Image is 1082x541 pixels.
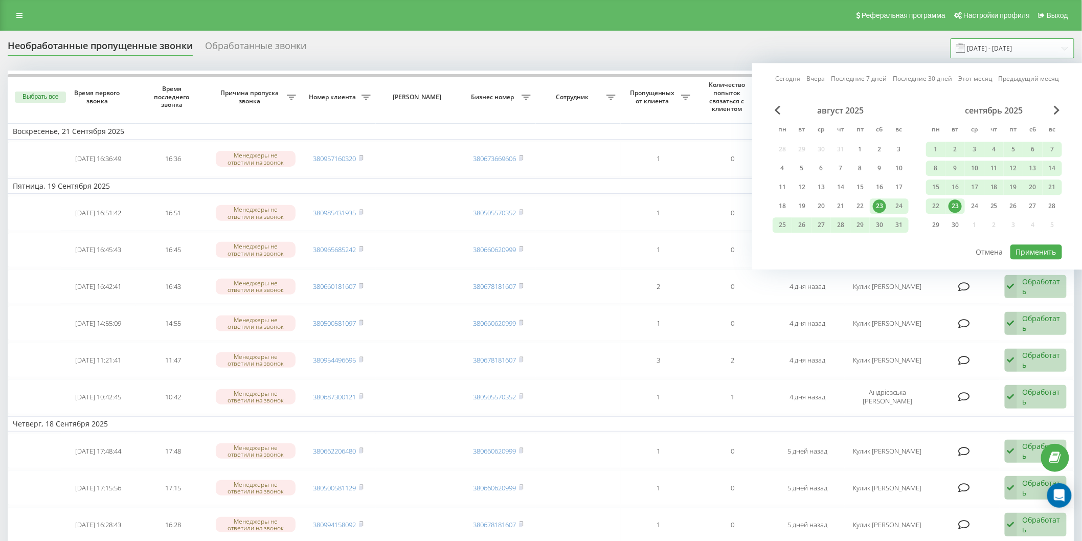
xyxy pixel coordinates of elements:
span: Previous Month [775,105,781,115]
button: Отмена [971,244,1009,259]
div: 4 [776,162,789,175]
td: 11:47 [136,343,210,377]
a: 380673669606 [474,154,516,163]
a: 380500581129 [313,483,356,492]
td: [DATE] 16:45:43 [61,233,136,267]
div: пт 26 сент. 2025 г. [1004,198,1023,214]
div: Обработать [1023,313,1061,333]
div: пн 4 авг. 2025 г. [773,161,792,176]
div: вс 24 авг. 2025 г. [889,198,909,214]
a: Сегодня [775,74,800,84]
div: Менеджеры не ответили на звонок [216,389,296,404]
td: 1 [621,233,695,267]
div: 28 [834,218,847,232]
abbr: воскресенье [891,123,907,138]
td: 4 дня назад [770,379,845,414]
div: вс 14 сент. 2025 г. [1043,161,1062,176]
div: 6 [815,162,828,175]
div: 29 [929,218,942,232]
a: 380965685242 [313,245,356,254]
div: 28 [1046,199,1059,213]
div: 11 [776,181,789,194]
span: Номер клиента [306,93,362,101]
div: 10 [968,162,981,175]
td: [DATE] 10:42:45 [61,379,136,414]
abbr: понедельник [775,123,790,138]
td: 0 [695,306,770,341]
div: вт 2 сент. 2025 г. [945,142,965,157]
td: Кулик [PERSON_NAME] [845,343,930,377]
div: 29 [853,218,867,232]
a: 380954496695 [313,355,356,365]
div: 12 [1007,162,1020,175]
div: Менеджеры не ответили на звонок [216,279,296,294]
div: 9 [949,162,962,175]
div: ср 6 авг. 2025 г. [811,161,831,176]
div: пн 1 сент. 2025 г. [926,142,945,157]
abbr: четверг [833,123,848,138]
div: 2 [873,143,886,156]
td: [DATE] 16:36:49 [61,142,136,176]
div: ср 10 сент. 2025 г. [965,161,984,176]
div: сб 30 авг. 2025 г. [870,217,889,233]
div: чт 18 сент. 2025 г. [984,179,1004,195]
div: 25 [987,199,1001,213]
td: Воскресенье, 21 Сентября 2025 [8,124,1074,139]
a: 380687300121 [313,392,356,401]
div: сентябрь 2025 [926,105,1062,116]
div: сб 13 сент. 2025 г. [1023,161,1043,176]
td: 1 [695,379,770,414]
td: 16:45 [136,233,210,267]
span: Next Month [1054,105,1060,115]
div: пт 8 авг. 2025 г. [850,161,870,176]
div: Менеджеры не ответили на звонок [216,315,296,331]
td: 2 [695,343,770,377]
a: 380505570352 [474,392,516,401]
span: Время первого звонка [70,89,127,105]
div: чт 21 авг. 2025 г. [831,198,850,214]
div: 17 [892,181,906,194]
div: пн 18 авг. 2025 г. [773,198,792,214]
div: 22 [853,199,867,213]
abbr: пятница [852,123,868,138]
td: [DATE] 16:42:41 [61,269,136,304]
td: 1 [621,434,695,468]
div: ср 17 сент. 2025 г. [965,179,984,195]
div: 13 [815,181,828,194]
div: 27 [815,218,828,232]
abbr: среда [967,123,982,138]
abbr: понедельник [928,123,943,138]
td: 16:43 [136,269,210,304]
div: 15 [929,181,942,194]
a: 380660620999 [474,483,516,492]
div: ср 24 сент. 2025 г. [965,198,984,214]
td: 1 [621,306,695,341]
div: 9 [873,162,886,175]
td: Пятница, 19 Сентября 2025 [8,178,1074,194]
div: август 2025 [773,105,909,116]
div: вт 5 авг. 2025 г. [792,161,811,176]
a: 380660620999 [474,319,516,328]
span: Пропущенных от клиента [626,89,681,105]
a: Последние 7 дней [831,74,887,84]
a: 380985431935 [313,208,356,217]
div: вс 10 авг. 2025 г. [889,161,909,176]
div: сб 20 сент. 2025 г. [1023,179,1043,195]
a: 380678181607 [474,520,516,529]
td: Кулик [PERSON_NAME] [845,434,930,468]
td: Андрієвська [PERSON_NAME] [845,379,930,414]
div: Менеджеры не ответили на звонок [216,443,296,459]
span: Бизнес номер [466,93,522,101]
div: чт 7 авг. 2025 г. [831,161,850,176]
td: 3 [621,343,695,377]
td: [DATE] 17:15:56 [61,470,136,505]
abbr: четверг [986,123,1002,138]
div: 14 [1046,162,1059,175]
span: Количество попыток связаться с клиентом [701,81,756,112]
div: 21 [834,199,847,213]
td: 0 [695,269,770,304]
div: вт 26 авг. 2025 г. [792,217,811,233]
div: 16 [949,181,962,194]
td: 0 [695,233,770,267]
div: Необработанные пропущенные звонки [8,40,193,56]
